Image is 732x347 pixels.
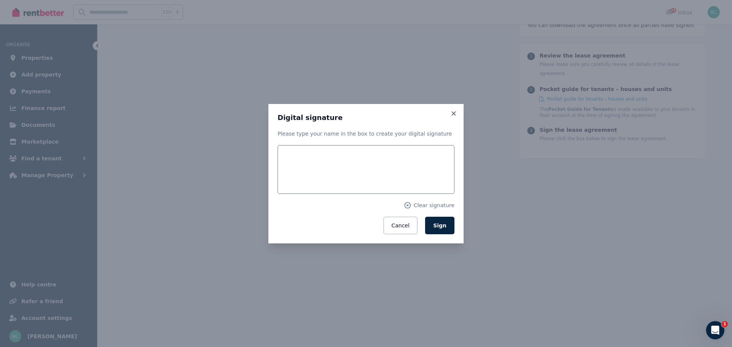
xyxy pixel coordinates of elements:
[722,321,728,327] span: 1
[384,217,417,234] button: Cancel
[278,113,454,122] h3: Digital signature
[706,321,724,339] iframe: Intercom live chat
[414,201,454,209] span: Clear signature
[425,217,454,234] button: Sign
[433,222,446,229] span: Sign
[278,130,454,138] p: Please type your name in the box to create your digital signature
